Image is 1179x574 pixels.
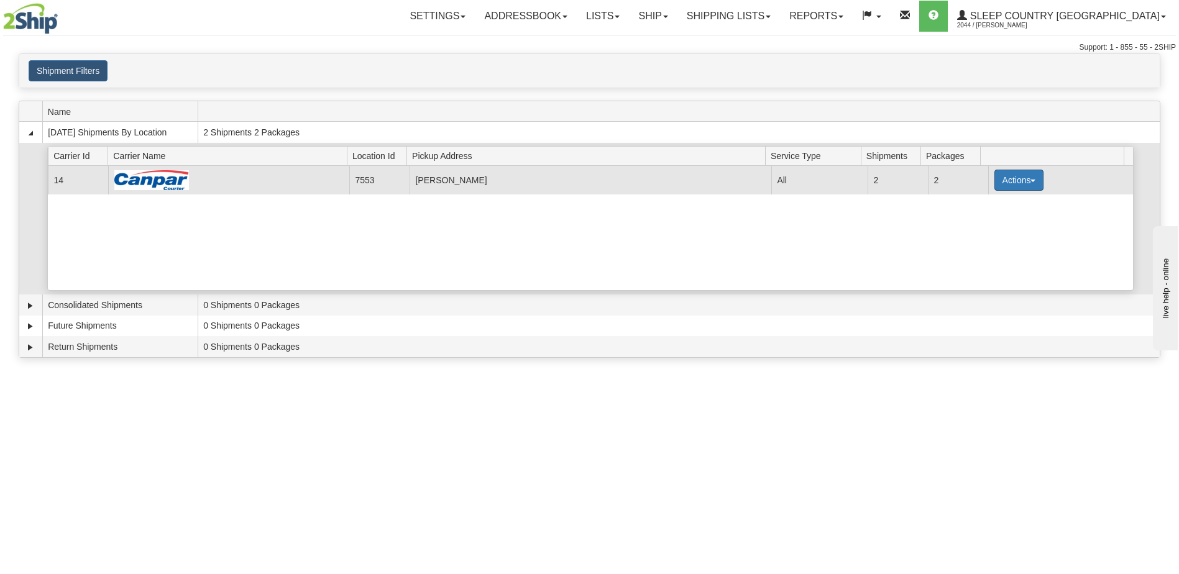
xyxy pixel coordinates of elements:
[967,11,1160,21] span: Sleep Country [GEOGRAPHIC_DATA]
[24,320,37,332] a: Expand
[677,1,780,32] a: Shipping lists
[352,146,407,165] span: Location Id
[42,336,198,357] td: Return Shipments
[42,316,198,337] td: Future Shipments
[198,122,1160,143] td: 2 Shipments 2 Packages
[42,294,198,316] td: Consolidated Shipments
[928,166,988,194] td: 2
[948,1,1175,32] a: Sleep Country [GEOGRAPHIC_DATA] 2044 / [PERSON_NAME]
[198,316,1160,337] td: 0 Shipments 0 Packages
[3,3,58,34] img: logo2044.jpg
[771,166,868,194] td: All
[926,146,981,165] span: Packages
[53,146,108,165] span: Carrier Id
[29,60,108,81] button: Shipment Filters
[114,170,189,190] img: Canpar
[400,1,475,32] a: Settings
[994,170,1044,191] button: Actions
[48,102,198,121] span: Name
[577,1,629,32] a: Lists
[48,166,108,194] td: 14
[198,294,1160,316] td: 0 Shipments 0 Packages
[475,1,577,32] a: Addressbook
[629,1,677,32] a: Ship
[866,146,921,165] span: Shipments
[780,1,853,32] a: Reports
[24,299,37,312] a: Expand
[9,11,115,20] div: live help - online
[410,166,771,194] td: [PERSON_NAME]
[1150,224,1178,350] iframe: chat widget
[24,127,37,139] a: Collapse
[113,146,347,165] span: Carrier Name
[3,42,1176,53] div: Support: 1 - 855 - 55 - 2SHIP
[24,341,37,353] a: Expand
[412,146,765,165] span: Pickup Address
[868,166,928,194] td: 2
[957,19,1050,32] span: 2044 / [PERSON_NAME]
[198,336,1160,357] td: 0 Shipments 0 Packages
[349,166,410,194] td: 7553
[771,146,861,165] span: Service Type
[42,122,198,143] td: [DATE] Shipments By Location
